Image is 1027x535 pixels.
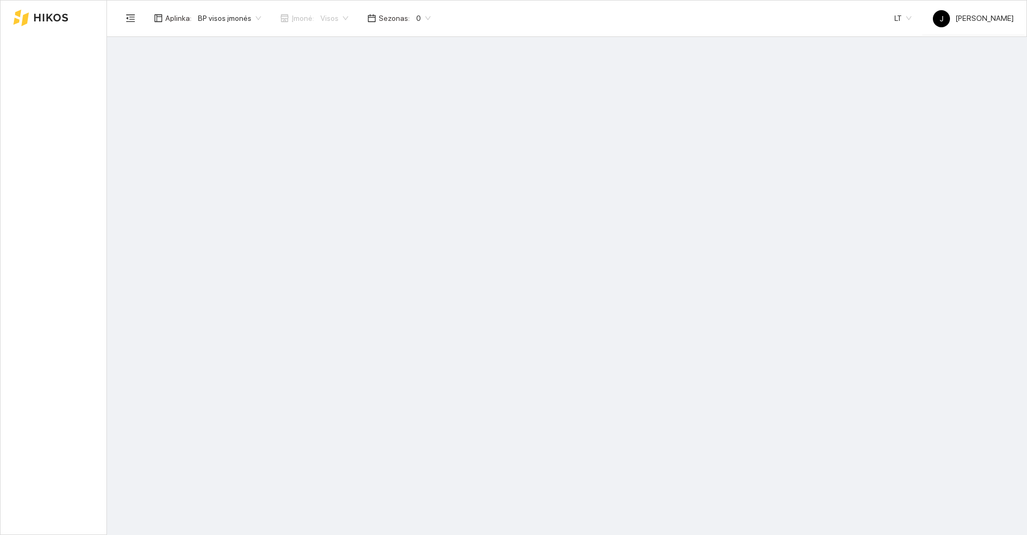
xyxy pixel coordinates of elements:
[416,10,431,26] span: 0
[165,12,191,24] span: Aplinka :
[940,10,944,27] span: J
[126,13,135,23] span: menu-fold
[198,10,261,26] span: BP visos įmonės
[367,14,376,22] span: calendar
[320,10,348,26] span: Visos
[292,12,314,24] span: Įmonė :
[894,10,911,26] span: LT
[154,14,163,22] span: layout
[280,14,289,22] span: shop
[120,7,141,29] button: menu-fold
[933,14,1014,22] span: [PERSON_NAME]
[379,12,410,24] span: Sezonas :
